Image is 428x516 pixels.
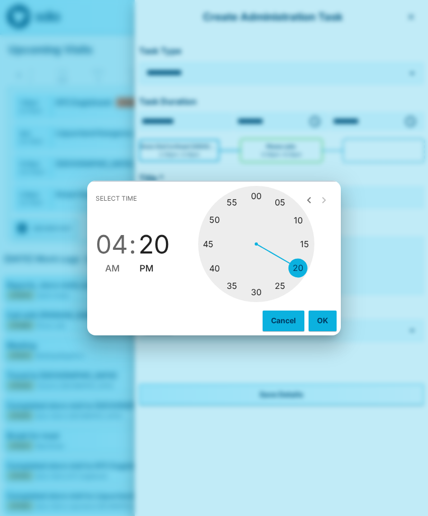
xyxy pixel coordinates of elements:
button: Cancel [263,311,304,331]
button: OK [309,311,337,331]
button: 20 [138,230,170,259]
button: PM [139,261,154,276]
span: : [129,230,136,259]
button: 04 [96,230,128,259]
button: AM [105,261,120,276]
span: Select time [96,190,137,207]
button: open previous view [299,190,320,211]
